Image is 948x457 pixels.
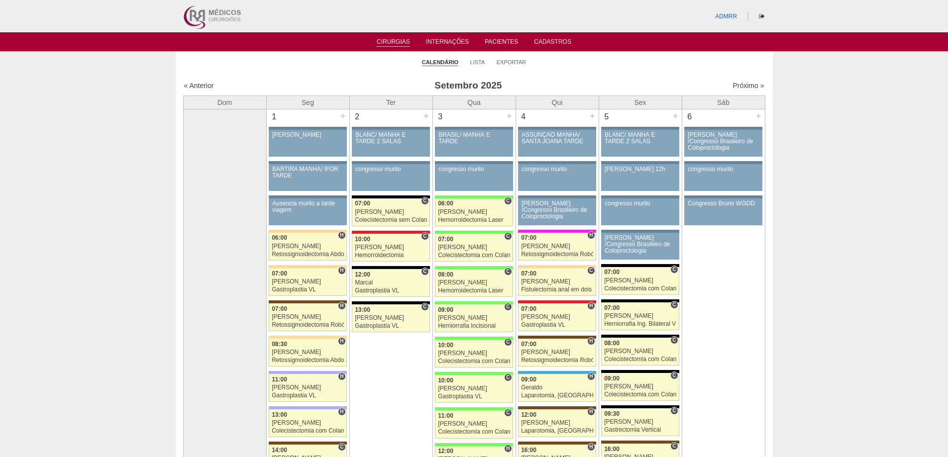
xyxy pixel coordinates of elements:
a: congresso murilo [518,164,596,191]
a: C 07:00 [PERSON_NAME] Fistulectomia anal em dois tempos [518,268,596,296]
div: Key: Blanc [601,299,679,302]
div: Key: Aviso [601,195,679,198]
span: 11:00 [272,376,287,383]
div: Colecistectomia com Colangiografia VL [438,252,510,259]
div: Colecistectomia sem Colangiografia VL [355,217,427,223]
span: Consultório [338,443,345,451]
div: Gastroplastia VL [355,323,427,329]
div: [PERSON_NAME] [355,315,427,321]
span: Consultório [504,197,512,205]
div: Key: Aviso [601,230,679,233]
div: congresso murilo [688,166,759,173]
span: Consultório [421,268,428,275]
th: Qua [432,95,516,109]
div: Key: Aviso [269,195,346,198]
span: Hospital [587,302,595,310]
div: BARTIRA MANHÃ/ IFOR TARDE [272,166,343,179]
a: Exportar [497,59,527,66]
div: [PERSON_NAME] [604,277,676,284]
span: 06:00 [272,234,287,241]
a: [PERSON_NAME] /Congresso Brasileiro de Coloproctologia [601,233,679,260]
div: + [671,109,680,122]
div: congresso murilo [438,166,510,173]
span: 07:00 [272,270,287,277]
div: Hemorroidectomia Laser [438,217,510,223]
div: BLANC/ MANHÃ E TARDE 2 SALAS [605,132,676,145]
div: Gastroplastia VL [521,322,593,328]
span: 09:00 [521,376,536,383]
div: Key: Santa Joana [518,442,596,445]
div: Herniorrafia Incisional [438,323,510,329]
div: congresso murilo [605,200,676,207]
span: Consultório [670,407,678,415]
a: H 07:00 [PERSON_NAME] Retossigmoidectomia Robótica [518,233,596,261]
a: BRASIL/ MANHÃ E TARDE [435,130,513,157]
div: Key: Aviso [269,127,346,130]
a: H 07:00 [PERSON_NAME] Gastroplastia VL [269,268,346,296]
a: BARTIRA MANHÃ/ IFOR TARDE [269,164,346,191]
div: Key: Aviso [269,161,346,164]
div: [PERSON_NAME] [604,348,676,355]
div: + [505,109,514,122]
a: [PERSON_NAME] [269,130,346,157]
div: Key: Brasil [435,301,513,304]
a: « Anterior [184,82,214,90]
div: Herniorrafia Ing. Bilateral VL [604,321,676,327]
span: Hospital [338,267,345,274]
div: [PERSON_NAME] [272,278,344,285]
div: Laparotomia, [GEOGRAPHIC_DATA], Drenagem, Bridas VL [521,392,593,399]
a: C 09:30 [PERSON_NAME] Gastrectomia Vertical [601,408,679,436]
div: Key: Santa Joana [269,300,346,303]
div: [PERSON_NAME] [272,314,344,320]
div: Key: Neomater [518,371,596,374]
a: congresso murilo [352,164,429,191]
div: Key: Aviso [352,127,429,130]
div: Retossigmoidectomia Abdominal VL [272,251,344,258]
span: 08:30 [272,341,287,348]
div: Key: Santa Joana [601,441,679,444]
span: Consultório [421,232,428,240]
th: Ter [349,95,432,109]
span: Consultório [670,266,678,274]
div: Key: Blanc [352,301,429,304]
div: Key: Aviso [518,127,596,130]
div: Key: Aviso [684,127,762,130]
div: Marcal [355,279,427,286]
span: 12:00 [438,448,453,455]
a: H 11:00 [PERSON_NAME] Gastroplastia VL [269,374,346,402]
span: 13:00 [355,306,370,313]
a: BLANC/ MANHÃ E TARDE 2 SALAS [352,130,429,157]
div: Retossigmoidectomia Robótica [521,357,593,364]
div: [PERSON_NAME] [355,209,427,215]
i: Sair [759,13,764,19]
span: Consultório [670,442,678,450]
span: 14:00 [272,447,287,454]
div: Key: Aviso [601,161,679,164]
span: 10:00 [355,236,370,243]
a: C 09:00 [PERSON_NAME] Colecistectomia com Colangiografia VL [601,373,679,401]
a: Próximo » [733,82,764,90]
a: H 08:30 [PERSON_NAME] Retossigmoidectomia Abdominal VL [269,339,346,366]
th: Sex [599,95,682,109]
span: Consultório [421,197,428,205]
div: Key: Aviso [435,161,513,164]
div: 5 [599,109,615,124]
div: 6 [682,109,698,124]
div: Laparotomia, [GEOGRAPHIC_DATA], Drenagem, Bridas [521,428,593,434]
div: Gastroplastia VL [438,393,510,400]
span: Consultório [504,268,512,275]
div: ASSUNÇÃO MANHÃ/ SANTA JOANA TARDE [522,132,593,145]
span: 06:00 [438,200,453,207]
div: [PERSON_NAME] [272,384,344,391]
a: C 08:00 [PERSON_NAME] Hemorroidectomia Laser [435,269,513,297]
span: Hospital [587,372,595,380]
span: Hospital [338,231,345,239]
div: [PERSON_NAME] [272,420,344,426]
span: Hospital [504,445,512,453]
div: Key: Blanc [601,370,679,373]
div: Colecistectomia com Colangiografia VL [604,356,676,363]
a: [PERSON_NAME] /Congresso Brasileiro de Coloproctologia [518,198,596,225]
span: 09:00 [604,375,620,382]
div: Key: Brasil [435,266,513,269]
div: [PERSON_NAME] [438,385,510,392]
